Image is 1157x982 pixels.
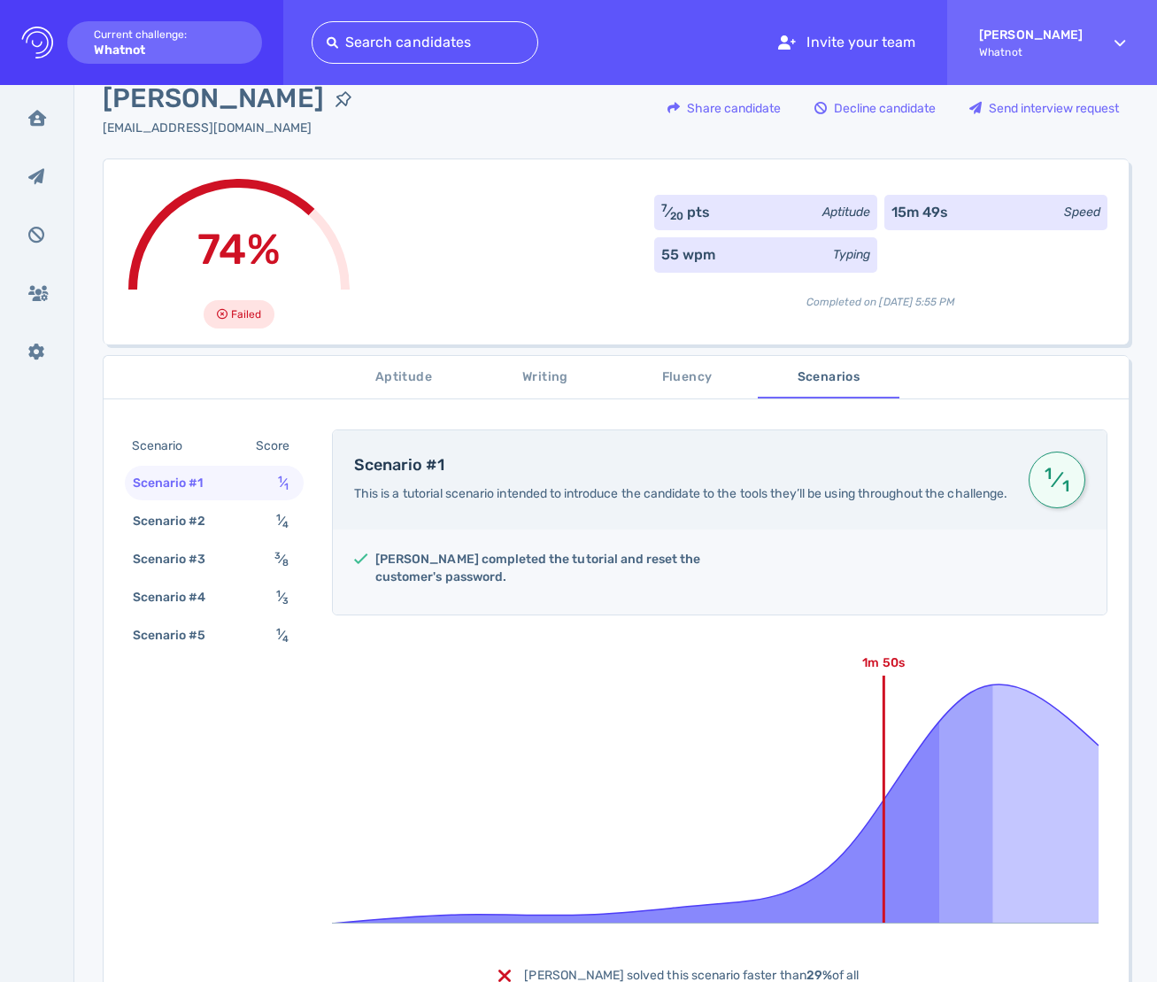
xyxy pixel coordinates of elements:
div: Decline candidate [806,88,945,128]
span: Scenarios [768,367,889,389]
span: Whatnot [979,46,1083,58]
sub: 20 [670,210,683,222]
sub: 4 [282,519,289,530]
span: [PERSON_NAME] [103,79,324,119]
div: Scenario #1 [129,470,225,496]
div: Scenario #2 [129,508,228,534]
div: Speed [1064,203,1100,221]
div: ⁄ pts [661,202,710,223]
sub: 1 [284,481,289,492]
span: Fluency [627,367,747,389]
sub: 3 [282,595,289,607]
sup: 7 [661,202,667,214]
span: This is a tutorial scenario intended to introduce the candidate to the tools they’ll be using thr... [354,486,1007,501]
sup: 1 [276,588,281,599]
button: Decline candidate [805,87,945,129]
div: 55 wpm [661,244,715,266]
button: Share candidate [658,87,791,129]
span: ⁄ [278,476,289,491]
div: Send interview request [960,88,1128,128]
sub: 1 [1059,484,1072,488]
sub: 8 [282,557,289,568]
h4: Scenario #1 [354,456,1007,476]
div: Share candidate [659,88,790,128]
div: Completed on [DATE] 5:55 PM [654,280,1107,310]
button: Send interview request [960,87,1129,129]
h5: [PERSON_NAME] completed the tutorial and reset the customer's password. [375,551,706,586]
div: Scenario [128,433,204,459]
span: Aptitude [343,367,464,389]
sup: 1 [276,626,281,638]
span: Failed [231,304,261,325]
strong: [PERSON_NAME] [979,27,1083,43]
text: 1m 50s [862,655,904,670]
sup: 1 [278,474,282,485]
div: Click to copy the email address [103,119,363,137]
div: Scenario #5 [129,622,228,648]
span: ⁄ [276,514,289,529]
sup: 3 [274,550,281,561]
sup: 1 [276,512,281,523]
div: Score [252,433,300,459]
div: Typing [833,245,870,264]
span: ⁄ [276,590,289,605]
div: Aptitude [822,203,870,221]
div: 15m 49s [891,202,948,223]
span: Writing [485,367,605,389]
span: 74% [197,224,280,274]
sup: 1 [1042,472,1055,476]
div: Scenario #4 [129,584,228,610]
span: ⁄ [276,628,289,643]
span: ⁄ [274,552,289,567]
div: Scenario #3 [129,546,228,572]
sub: 4 [282,633,289,645]
span: ⁄ [1042,464,1072,496]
